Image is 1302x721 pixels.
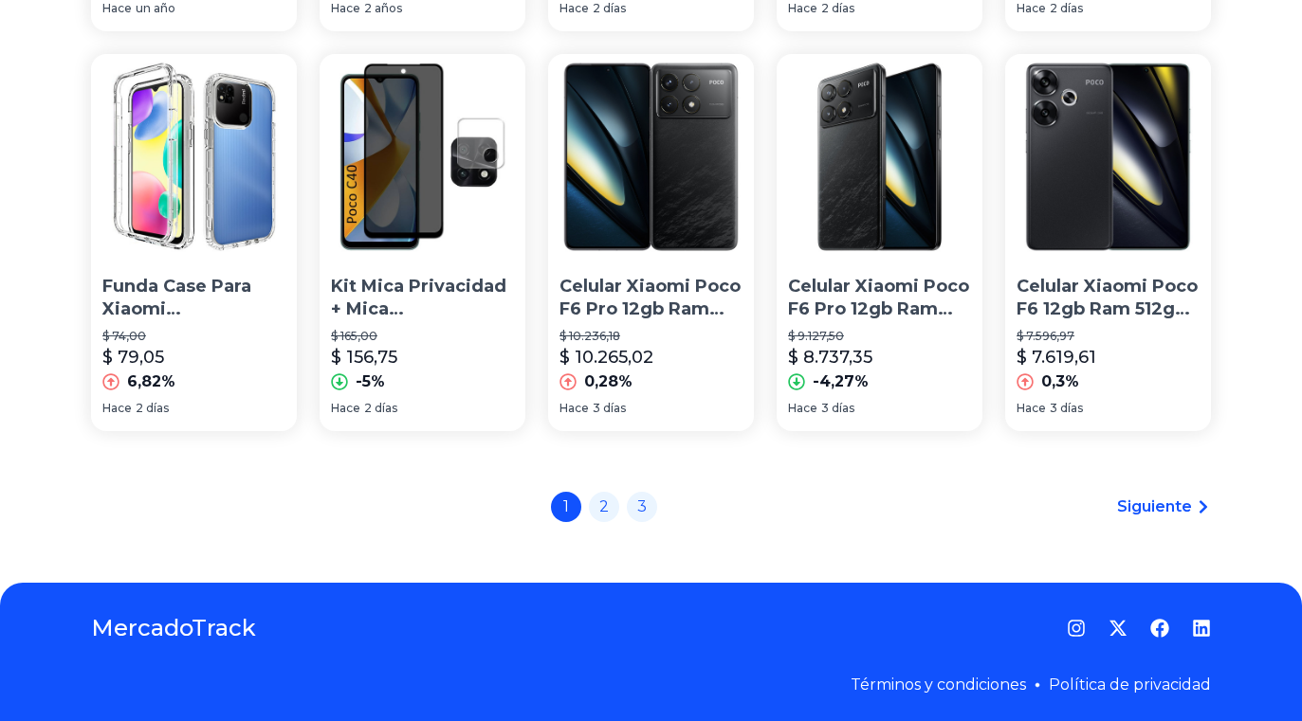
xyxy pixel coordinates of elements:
[788,401,817,416] span: Hace
[627,492,657,522] a: 3
[91,613,256,643] a: MercadoTrack
[1017,401,1046,416] span: Hace
[136,1,175,16] span: un año
[331,1,360,16] span: Hace
[102,275,285,322] p: Funda Case Para Xiaomi Transparente Hd Rígida Alta Calidad
[331,401,360,416] span: Hace
[127,370,175,393] p: 6,82%
[548,54,754,432] a: Celular Xiaomi Poco F6 Pro 12gb Ram 512gb RomCelular Xiaomi Poco F6 Pro 12gb Ram 512gb Rom$ 10.23...
[1017,275,1200,322] p: Celular Xiaomi Poco F6 12gb Ram 512gb Rom
[1109,619,1128,638] a: Twitter
[813,370,869,393] p: -4,27%
[559,329,743,344] p: $ 10.236,18
[1017,1,1046,16] span: Hace
[1050,401,1083,416] span: 3 días
[788,275,971,322] p: Celular Xiaomi Poco F6 Pro 12gb Ram 256 Gb Rom
[331,275,514,322] p: Kit Mica Privacidad + Mica [PERSON_NAME] 9d Para Xiaomi
[788,344,872,370] p: $ 8.737,35
[320,54,525,432] a: Kit Mica Privacidad + Mica Cámara Cristal 9d Para XiaomiKit Mica Privacidad + Mica [PERSON_NAME] ...
[1005,54,1211,432] a: Celular Xiaomi Poco F6 12gb Ram 512gb RomCelular Xiaomi Poco F6 12gb Ram 512gb Rom$ 7.596,97$ 7.6...
[1117,496,1211,518] a: Siguiente
[788,1,817,16] span: Hace
[559,344,653,370] p: $ 10.265,02
[331,344,397,370] p: $ 156,75
[1017,329,1200,344] p: $ 7.596,97
[851,676,1026,694] a: Términos y condiciones
[102,329,285,344] p: $ 74,00
[777,54,982,432] a: Celular Xiaomi Poco F6 Pro 12gb Ram 256 Gb RomCelular Xiaomi Poco F6 Pro 12gb Ram 256 Gb Rom$ 9.1...
[559,1,589,16] span: Hace
[788,329,971,344] p: $ 9.127,50
[821,401,854,416] span: 3 días
[1005,54,1211,260] img: Celular Xiaomi Poco F6 12gb Ram 512gb Rom
[102,1,132,16] span: Hace
[364,401,397,416] span: 2 días
[821,1,854,16] span: 2 días
[1067,619,1086,638] a: Instagram
[593,1,626,16] span: 2 días
[1192,619,1211,638] a: LinkedIn
[102,344,164,370] p: $ 79,05
[91,54,297,432] a: Funda Case Para Xiaomi Transparente Hd Rígida Alta CalidadFunda Case Para Xiaomi Transparente Hd ...
[91,54,297,260] img: Funda Case Para Xiaomi Transparente Hd Rígida Alta Calidad
[777,54,982,260] img: Celular Xiaomi Poco F6 Pro 12gb Ram 256 Gb Rom
[559,401,589,416] span: Hace
[1041,370,1079,393] p: 0,3%
[1150,619,1169,638] a: Facebook
[589,492,619,522] a: 2
[331,329,514,344] p: $ 165,00
[102,401,132,416] span: Hace
[584,370,633,393] p: 0,28%
[356,370,385,393] p: -5%
[320,54,525,260] img: Kit Mica Privacidad + Mica Cámara Cristal 9d Para Xiaomi
[1017,344,1096,370] p: $ 7.619,61
[593,401,626,416] span: 3 días
[1117,496,1192,518] span: Siguiente
[548,54,754,260] img: Celular Xiaomi Poco F6 Pro 12gb Ram 512gb Rom
[1050,1,1083,16] span: 2 días
[1049,676,1211,694] a: Política de privacidad
[136,401,169,416] span: 2 días
[364,1,402,16] span: 2 años
[559,275,743,322] p: Celular Xiaomi Poco F6 Pro 12gb Ram 512gb Rom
